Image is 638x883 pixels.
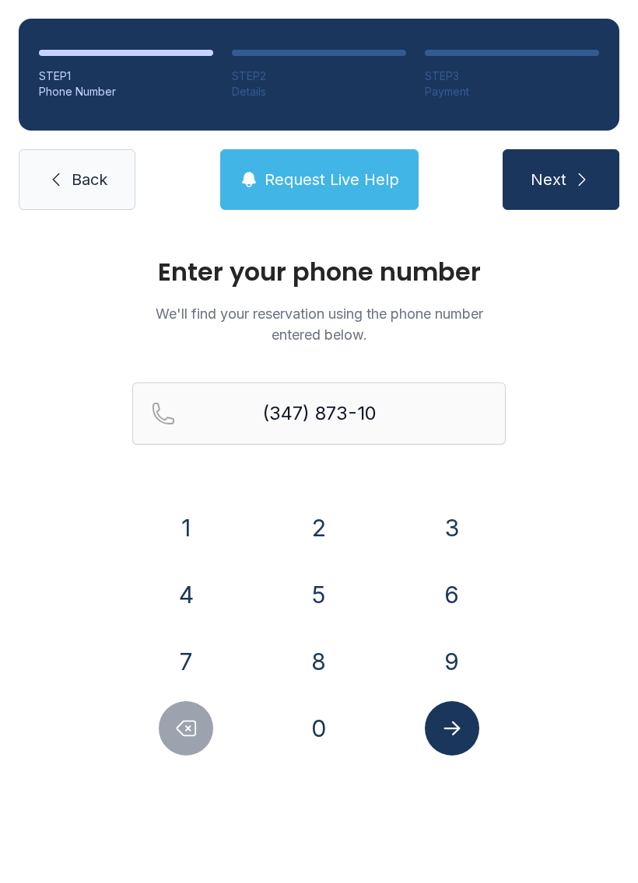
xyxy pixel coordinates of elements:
span: Request Live Help [265,169,399,190]
button: 6 [425,567,479,622]
h1: Enter your phone number [132,260,506,284]
div: Payment [425,84,599,99]
button: 0 [292,701,346,756]
div: Details [232,84,406,99]
div: STEP 3 [425,68,599,84]
div: Phone Number [39,84,213,99]
span: Back [72,169,107,190]
button: 7 [159,634,213,689]
button: 2 [292,501,346,555]
button: 8 [292,634,346,689]
button: 1 [159,501,213,555]
span: Next [531,169,566,190]
input: Reservation phone number [132,382,506,445]
button: 9 [425,634,479,689]
div: STEP 2 [232,68,406,84]
div: STEP 1 [39,68,213,84]
button: 3 [425,501,479,555]
button: Delete number [159,701,213,756]
button: Submit lookup form [425,701,479,756]
p: We'll find your reservation using the phone number entered below. [132,303,506,345]
button: 5 [292,567,346,622]
button: 4 [159,567,213,622]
